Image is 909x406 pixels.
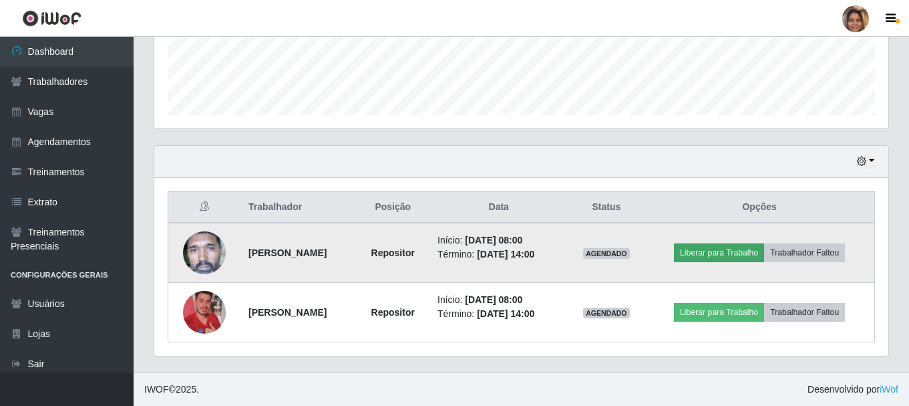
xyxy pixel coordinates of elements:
th: Status [568,192,645,223]
img: 1741878920639.jpeg [183,274,226,350]
img: CoreUI Logo [22,10,81,27]
strong: Repositor [371,307,415,318]
li: Término: [437,247,560,262]
button: Trabalhador Faltou [764,243,845,262]
time: [DATE] 14:00 [477,308,534,319]
strong: [PERSON_NAME] [248,307,327,318]
strong: [PERSON_NAME] [248,247,327,258]
time: [DATE] 08:00 [465,235,522,245]
strong: Repositor [371,247,415,258]
button: Trabalhador Faltou [764,303,845,322]
span: AGENDADO [583,248,630,259]
button: Liberar para Trabalho [674,303,764,322]
span: AGENDADO [583,308,630,318]
th: Posição [356,192,429,223]
th: Opções [645,192,874,223]
span: IWOF [144,384,169,395]
time: [DATE] 08:00 [465,294,522,305]
button: Liberar para Trabalho [674,243,764,262]
span: Desenvolvido por [807,383,898,397]
th: Trabalhador [240,192,356,223]
span: © 2025 . [144,383,199,397]
img: 1672757471679.jpeg [183,209,226,297]
li: Início: [437,233,560,247]
th: Data [429,192,568,223]
a: iWof [880,384,898,395]
li: Início: [437,293,560,307]
time: [DATE] 14:00 [477,249,534,260]
li: Término: [437,307,560,321]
